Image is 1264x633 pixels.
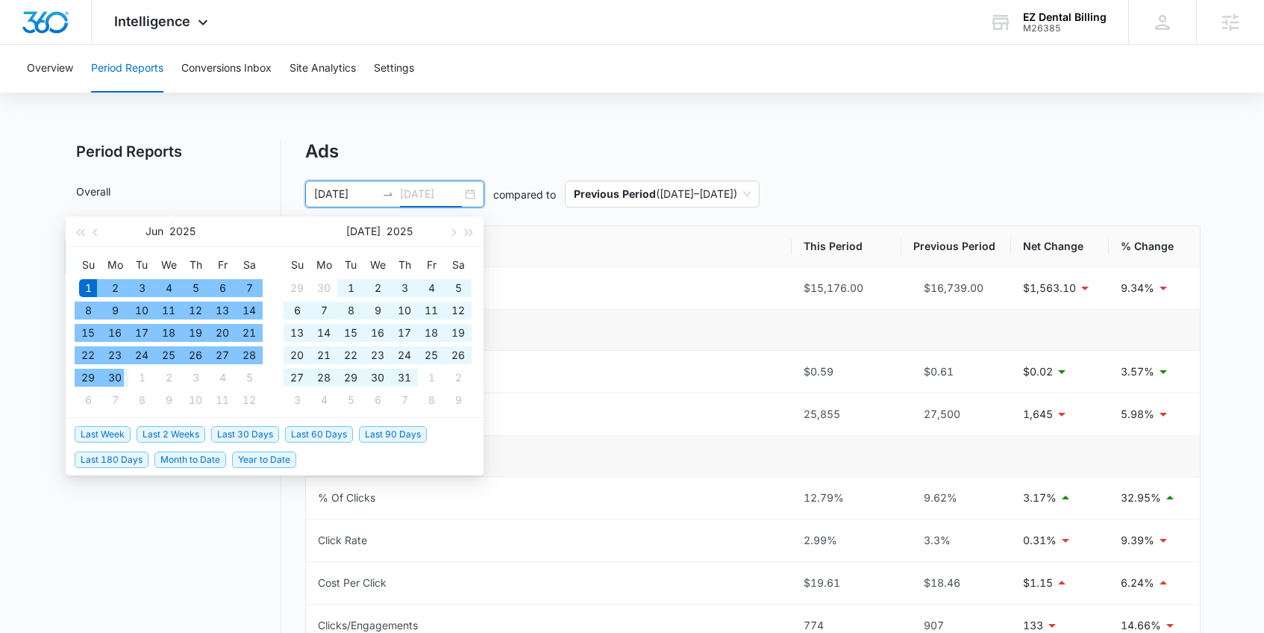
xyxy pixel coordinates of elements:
td: 2025-07-26 [445,344,472,367]
th: Th [391,253,418,277]
td: 2025-07-06 [284,299,310,322]
td: 2025-07-10 [182,389,209,411]
td: 2025-07-21 [310,344,337,367]
td: 2025-06-16 [101,322,128,344]
th: Tu [337,253,364,277]
div: 25 [422,346,440,364]
th: Sa [236,253,263,277]
td: 2025-08-07 [391,389,418,411]
p: 0.31% [1023,532,1057,549]
div: 14 [315,324,333,342]
div: 22 [342,346,360,364]
div: 10 [133,302,151,319]
td: 2025-07-01 [128,367,155,389]
div: account id [1023,23,1107,34]
td: 2025-06-25 [155,344,182,367]
th: Metric [306,226,792,267]
div: 18 [422,324,440,342]
div: 6 [79,391,97,409]
th: % Change [1109,226,1200,267]
div: 1 [342,279,360,297]
div: $15,176.00 [804,280,889,296]
th: Su [75,253,101,277]
div: 29 [79,369,97,387]
button: Site Analytics [290,45,356,93]
p: $0.02 [1023,364,1053,380]
td: 2025-07-27 [284,367,310,389]
td: 2025-07-25 [418,344,445,367]
div: 28 [315,369,333,387]
td: 2025-07-17 [391,322,418,344]
span: Year to Date [232,452,296,468]
div: 2.99% [804,532,889,549]
span: swap-right [382,188,394,200]
td: 2025-06-26 [182,344,209,367]
h2: Period Reports [64,140,281,163]
div: 27,500 [913,406,999,422]
div: 25 [160,346,178,364]
td: 2025-06-12 [182,299,209,322]
div: 19 [449,324,467,342]
td: 2025-08-09 [445,389,472,411]
a: Overall [76,184,110,199]
td: 2025-07-08 [337,299,364,322]
td: 2025-07-06 [75,389,101,411]
div: 27 [288,369,306,387]
div: 1 [79,279,97,297]
div: 7 [315,302,333,319]
td: 2025-08-03 [284,389,310,411]
td: 2025-07-13 [284,322,310,344]
div: 3 [187,369,204,387]
div: 11 [160,302,178,319]
div: $16,739.00 [913,280,999,296]
td: 2025-06-29 [75,367,101,389]
button: [DATE] [346,216,381,246]
button: Settings [374,45,414,93]
span: ( [DATE] – [DATE] ) [574,181,751,207]
div: 9 [369,302,387,319]
th: Sa [445,253,472,277]
td: 2025-08-02 [445,367,472,389]
p: 3.17% [1023,490,1057,506]
div: 23 [369,346,387,364]
div: 19 [187,324,204,342]
td: 2025-06-06 [209,277,236,299]
td: 2025-07-05 [236,367,263,389]
div: $0.61 [913,364,999,380]
div: Click Rate [318,532,367,549]
div: 17 [133,324,151,342]
div: 5 [240,369,258,387]
div: 6 [288,302,306,319]
td: 2025-07-11 [418,299,445,322]
th: Th [182,253,209,277]
div: 2 [160,369,178,387]
div: 22 [79,346,97,364]
button: Period Reports [91,45,163,93]
p: 5.98% [1121,406,1154,422]
td: 2025-07-09 [155,389,182,411]
h1: Ads [305,140,339,163]
div: 30 [106,369,124,387]
div: 16 [106,324,124,342]
td: 2025-07-01 [337,277,364,299]
td: 2025-06-23 [101,344,128,367]
div: 26 [449,346,467,364]
div: 3 [133,279,151,297]
td: 2025-07-10 [391,299,418,322]
div: 8 [342,302,360,319]
p: 1,645 [1023,406,1053,422]
span: to [382,188,394,200]
td: 2025-06-02 [101,277,128,299]
td: 2025-08-01 [418,367,445,389]
p: 6.24% [1121,575,1154,591]
div: 10 [395,302,413,319]
div: 13 [288,324,306,342]
div: 27 [213,346,231,364]
td: 2025-07-12 [236,389,263,411]
div: 4 [213,369,231,387]
button: 2025 [169,216,195,246]
div: 20 [213,324,231,342]
div: 2 [106,279,124,297]
td: 2025-07-03 [391,277,418,299]
td: 2025-06-20 [209,322,236,344]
